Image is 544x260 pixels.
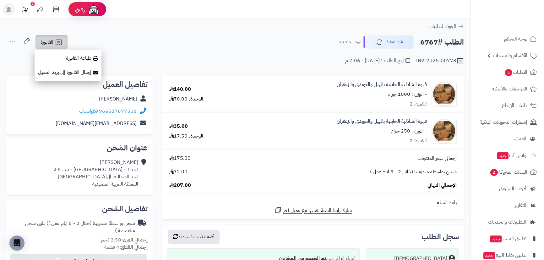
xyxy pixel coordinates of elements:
a: وآتس آبجديد [474,148,540,163]
small: - الوزن : 250 جرام [391,127,427,135]
small: 2.50 كجم [101,236,148,244]
span: الطلبات [504,68,527,77]
a: لوحة التحكم [474,31,540,46]
span: الإجمالي النهائي [427,182,457,189]
div: الكمية: 2 [410,100,427,108]
a: العملاء [474,131,540,146]
a: المراجعات والأسئلة [474,81,540,96]
a: طباعة الفاتورة [35,51,101,65]
span: العودة للطلبات [428,23,456,30]
span: وآتس آب [496,151,526,160]
a: [PERSON_NAME] [99,95,137,103]
span: إجمالي سعر المنتجات [417,155,457,162]
span: جديد [483,252,495,259]
h2: عنوان الشحن [11,144,148,152]
span: إشعارات التحويلات البنكية [480,118,527,127]
a: التطبيقات والخدمات [474,214,540,230]
span: رفيق [75,6,85,13]
a: طلبات الإرجاع [474,98,540,113]
span: جديد [497,152,509,159]
span: أدوات التسويق [499,184,526,193]
div: INV-2025-00778 [416,57,464,65]
a: 966537677508 [99,107,137,115]
div: شحن بواسطة مندوبينا (خلال 2 - 5 ايام عمل ) [11,220,135,234]
div: رابط السلة [165,199,461,206]
div: 140.00 [169,86,191,93]
button: أضف تحديث جديد [168,230,220,244]
span: السلات المتروكة [490,168,527,176]
button: قيد التنفيذ [363,35,414,49]
a: السلات المتروكة2 [474,165,540,180]
strong: إجمالي القطع: [119,243,148,251]
span: تطبيق نقاط البيع [483,251,526,260]
h2: تفاصيل العميل [11,81,148,88]
span: الفاتورة [41,38,53,46]
span: 2 [490,169,498,176]
span: لوحة التحكم [504,35,527,43]
div: 7 [30,2,35,6]
span: ( طرق شحن مخصصة ) [25,219,135,234]
a: إشعارات التحويلات البنكية [474,115,540,130]
a: أدوات التسويق [474,181,540,196]
span: 5 [505,69,512,76]
small: 4 قطعة [104,243,148,251]
h2: تفاصيل الشحن [11,205,148,213]
span: تطبيق المتجر [489,234,526,243]
span: العملاء [514,134,526,143]
a: قهوة الشاذلية الحايلية بالهيل والعويدي والزعفران [337,118,427,125]
a: واتساب [79,107,98,115]
a: إرسال الفاتورة إلى بريد العميل [35,65,101,79]
div: الكمية: 2 [410,137,427,144]
a: [EMAIL_ADDRESS][DOMAIN_NAME] [56,120,137,127]
div: الوحدة: 17.50 [169,133,203,140]
h2: الطلب #6767 [420,36,464,49]
div: 35.00 [169,123,188,130]
a: تطبيق المتجرجديد [474,231,540,246]
a: العودة للطلبات [428,23,464,30]
a: الفاتورة [35,35,68,49]
span: 207.00 [169,182,191,189]
img: ai-face.png [87,3,100,16]
a: تحديثات المنصة [17,3,32,17]
span: شارك رابط السلة نفسها مع عميل آخر [283,207,352,214]
div: [PERSON_NAME] نجد ٦ - [GEOGRAPHIC_DATA] - بيت ١٠٤، نجد الشمالية، ال[GEOGRAPHIC_DATA] المملكة العر... [54,159,138,187]
span: التقارير [514,201,526,210]
span: الأقسام والمنتجات [493,51,527,60]
a: قهوة الشاذلية الحايلية بالهيل والعويدي والزعفران [337,81,427,88]
strong: إجمالي الوزن: [121,236,148,244]
img: 1704009880-WhatsApp%20Image%202023-12-31%20at%209.42.12%20AM%20(1)-90x90.jpeg [432,82,456,107]
span: المراجعات والأسئلة [492,84,527,93]
small: اليوم - 7:06 م [339,39,362,45]
a: شارك رابط السلة نفسها مع عميل آخر [274,206,352,214]
img: 1704009880-WhatsApp%20Image%202023-12-31%20at%209.42.12%20AM%20(1)-90x90.jpeg [432,119,456,144]
div: Open Intercom Messenger [9,236,24,251]
span: 32.00 [169,168,188,176]
h3: سجل الطلب [422,233,459,241]
span: التطبيقات والخدمات [488,218,526,226]
span: طلبات الإرجاع [502,101,527,110]
span: جديد [490,236,502,242]
div: الوحدة: 70.00 [169,95,203,103]
a: التقارير [474,198,540,213]
div: تاريخ الطلب : [DATE] - 7:06 م [345,57,410,64]
small: - الوزن : 1000 جرام [388,90,427,98]
span: 175.00 [169,155,191,162]
span: شحن بواسطة مندوبينا (خلال 2 - 5 ايام عمل ) [370,168,457,176]
a: الطلبات5 [474,65,540,80]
